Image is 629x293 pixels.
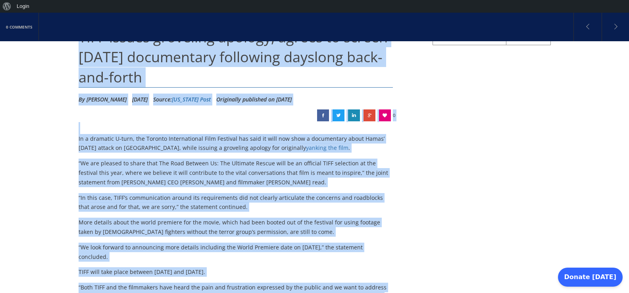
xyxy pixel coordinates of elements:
[79,159,393,187] p: “We are pleased to share that The Road Between Us: The Ultimate Rescue will be an official TIFF s...
[79,218,393,237] p: More details about the world premiere for the movie, which had been booted out of the festival fo...
[79,243,393,262] p: “We look forward to announcing more details including the World Premiere date on [DATE],” the sta...
[172,96,211,103] a: [US_STATE] Post
[79,27,388,87] span: TIFF issues groveling apology, agrees to screen [DATE] documentary following dayslong back-and-forth
[348,109,360,121] a: TIFF issues groveling apology, agrees to screen Oct. 7 documentary following dayslong back-and-forth
[306,144,348,151] a: yanking the film
[153,94,211,105] div: Source:
[393,109,395,121] span: 0
[79,94,127,105] li: By [PERSON_NAME]
[216,94,292,105] li: Originally published on [DATE]
[364,109,375,121] a: TIFF issues groveling apology, agrees to screen Oct. 7 documentary following dayslong back-and-forth
[132,94,148,105] li: [DATE]
[317,109,329,121] a: TIFF issues groveling apology, agrees to screen Oct. 7 documentary following dayslong back-and-forth
[79,193,393,212] p: “In this case, TIFF’s communication around its requirements did not clearly articulate the concer...
[79,267,393,277] p: TIFF will take place between [DATE] and [DATE].
[79,134,393,153] p: In a dramatic U-turn, the Toronto International Film Festival has said it will now show a documen...
[333,109,344,121] a: TIFF issues groveling apology, agrees to screen Oct. 7 documentary following dayslong back-and-forth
